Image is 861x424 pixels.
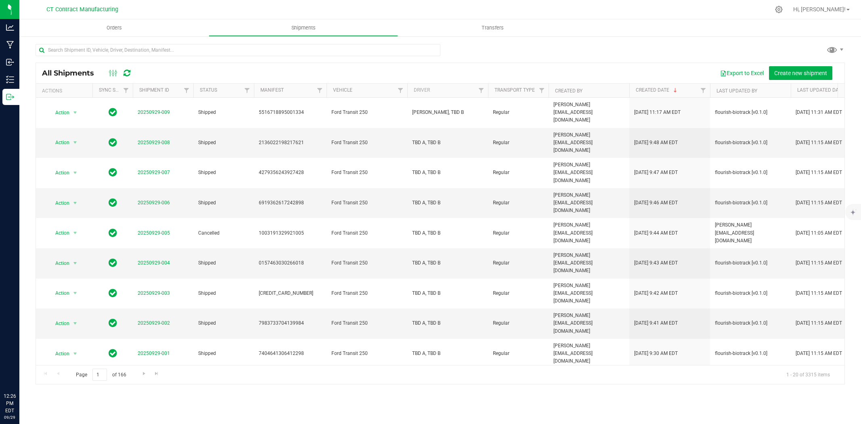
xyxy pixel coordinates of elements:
[48,258,70,269] span: Action
[697,84,710,97] a: Filter
[553,131,624,155] span: [PERSON_NAME][EMAIL_ADDRESS][DOMAIN_NAME]
[259,169,322,176] span: 4279356243927428
[48,318,70,329] span: Action
[70,288,80,299] span: select
[138,140,170,145] a: 20250929-008
[109,197,117,208] span: In Sync
[333,87,352,93] a: Vehicle
[412,350,483,357] span: TBD A, TBD B
[331,109,402,116] span: Ford Transit 250
[715,221,786,245] span: [PERSON_NAME][EMAIL_ADDRESS][DOMAIN_NAME]
[716,88,757,94] a: Last Updated By
[331,229,402,237] span: Ford Transit 250
[48,137,70,148] span: Action
[331,350,402,357] span: Ford Transit 250
[70,137,80,148] span: select
[6,41,14,49] inline-svg: Manufacturing
[109,227,117,239] span: In Sync
[198,109,249,116] span: Shipped
[634,169,678,176] span: [DATE] 9:47 AM EDT
[198,139,249,147] span: Shipped
[138,200,170,206] a: 20250929-006
[634,319,678,327] span: [DATE] 9:41 AM EDT
[138,230,170,236] a: 20250929-005
[109,167,117,178] span: In Sync
[493,290,544,297] span: Regular
[46,6,118,13] span: CT Contract Manufacturing
[715,259,767,267] span: flourish-biotrack [v0.1.0]
[70,348,80,359] span: select
[715,139,767,147] span: flourish-biotrack [v0.1.0]
[198,290,249,297] span: Shipped
[198,350,249,357] span: Shipped
[6,58,14,66] inline-svg: Inbound
[259,199,322,207] span: 6919362617242898
[412,199,483,207] span: TBD A, TBD B
[331,319,402,327] span: Ford Transit 250
[715,109,767,116] span: flourish-biotrack [v0.1.0]
[407,84,488,98] th: Driver
[412,169,483,176] span: TBD A, TBD B
[198,229,249,237] span: Cancelled
[48,348,70,359] span: Action
[198,319,249,327] span: Shipped
[69,369,133,381] span: Page of 166
[70,258,80,269] span: select
[119,84,133,97] a: Filter
[493,199,544,207] span: Regular
[70,107,80,118] span: select
[6,93,14,101] inline-svg: Outbound
[493,169,544,176] span: Regular
[70,197,80,209] span: select
[259,319,322,327] span: 7983733704139984
[138,290,170,296] a: 20250929-003
[412,109,483,116] span: [PERSON_NAME], TBD B
[553,221,624,245] span: [PERSON_NAME][EMAIL_ADDRESS][DOMAIN_NAME]
[796,350,842,357] span: [DATE] 11:15 AM EDT
[796,319,842,327] span: [DATE] 11:15 AM EDT
[198,169,249,176] span: Shipped
[109,257,117,269] span: In Sync
[281,24,327,31] span: Shipments
[553,161,624,185] span: [PERSON_NAME][EMAIL_ADDRESS][DOMAIN_NAME]
[92,369,107,381] input: 1
[109,348,117,359] span: In Sync
[109,288,117,299] span: In Sync
[48,197,70,209] span: Action
[715,169,767,176] span: flourish-biotrack [v0.1.0]
[553,312,624,335] span: [PERSON_NAME][EMAIL_ADDRESS][DOMAIN_NAME]
[796,229,842,237] span: [DATE] 11:05 AM EDT
[259,290,322,297] span: [CREDIT_CARD_NUMBER]
[8,359,32,384] iframe: Resource center
[331,169,402,176] span: Ford Transit 250
[260,87,284,93] a: Manifest
[138,170,170,175] a: 20250929-007
[331,259,402,267] span: Ford Transit 250
[796,139,842,147] span: [DATE] 11:15 AM EDT
[99,87,130,93] a: Sync Status
[6,76,14,84] inline-svg: Inventory
[634,350,678,357] span: [DATE] 9:30 AM EDT
[555,88,582,94] a: Created By
[19,19,209,36] a: Orders
[796,290,842,297] span: [DATE] 11:15 AM EDT
[715,66,769,80] button: Export to Excel
[535,84,549,97] a: Filter
[494,87,535,93] a: Transport Type
[793,6,846,13] span: Hi, [PERSON_NAME]!
[138,369,150,380] a: Go to the next page
[493,139,544,147] span: Regular
[138,351,170,356] a: 20250929-001
[715,319,767,327] span: flourish-biotrack [v0.1.0]
[109,317,117,329] span: In Sync
[42,69,102,78] span: All Shipments
[553,101,624,124] span: [PERSON_NAME][EMAIL_ADDRESS][DOMAIN_NAME]
[715,290,767,297] span: flourish-biotrack [v0.1.0]
[715,350,767,357] span: flourish-biotrack [v0.1.0]
[138,260,170,266] a: 20250929-004
[780,369,836,381] span: 1 - 20 of 3315 items
[634,229,678,237] span: [DATE] 9:44 AM EDT
[553,252,624,275] span: [PERSON_NAME][EMAIL_ADDRESS][DOMAIN_NAME]
[493,109,544,116] span: Regular
[398,19,587,36] a: Transfers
